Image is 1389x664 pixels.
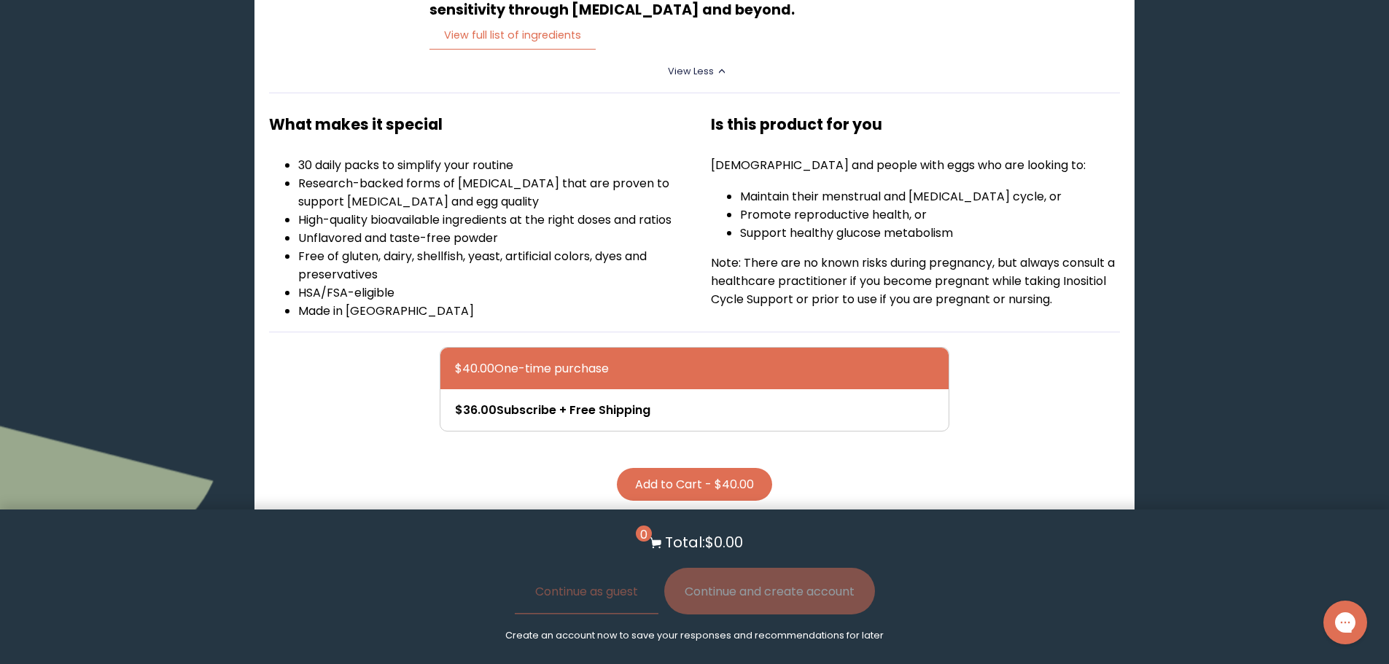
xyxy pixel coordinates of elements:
[298,156,678,174] li: 30 daily packs to simplify your routine
[429,20,596,50] button: View full list of ingredients
[298,229,678,247] li: Unflavored and taste-free powder
[636,526,652,542] span: 0
[711,113,1120,136] h4: Is this product for you
[711,254,1120,308] p: Note: There are no known risks during pregnancy, but always consult a healthcare practitioner if ...
[515,568,658,614] button: Continue as guest
[740,206,1120,224] li: Promote reproductive health, or
[298,211,678,229] li: High-quality bioavailable ingredients at the right doses and ratios
[668,65,714,77] span: View Less
[298,247,678,284] li: Free of gluten, dairy, shellfish, yeast, artificial colors, dyes and preservatives
[617,468,772,501] button: Add to Cart - $40.00
[269,113,678,136] h4: What makes it special
[505,629,884,642] p: Create an account now to save your responses and recommendations for later
[298,284,678,302] li: HSA/FSA-eligible
[740,224,1120,242] li: Support healthy glucose metabolism
[668,65,721,78] summary: View Less <
[664,568,875,614] button: Continue and create account
[718,68,731,75] i: <
[740,187,1120,206] li: Maintain their menstrual and [MEDICAL_DATA] cycle, or
[298,302,678,320] li: Made in [GEOGRAPHIC_DATA]
[665,531,743,553] p: Total: $0.00
[1316,595,1374,649] iframe: Gorgias live chat messenger
[711,156,1120,174] p: [DEMOGRAPHIC_DATA] and people with eggs who are looking to:
[298,174,678,211] li: Research-backed forms of [MEDICAL_DATA] that are proven to support [MEDICAL_DATA] and egg quality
